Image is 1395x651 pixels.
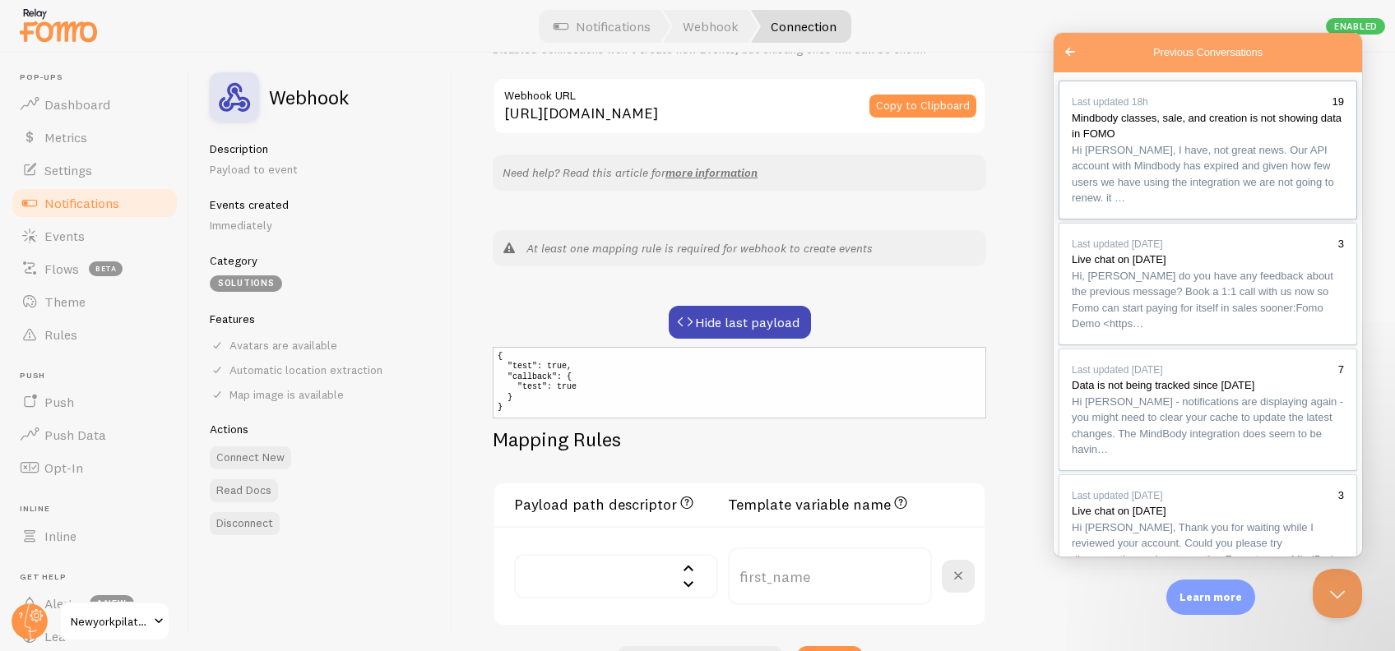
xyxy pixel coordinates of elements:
span: Push Data [44,427,106,443]
span: Live chat on [DATE] [18,472,113,484]
div: 7 [285,329,290,345]
h5: Description [210,141,433,156]
div: Automatic location extraction [210,362,433,377]
a: Settings [10,154,179,187]
span: Last updated 18h [18,63,95,75]
h2: Mapping Rules [493,427,621,452]
span: Alerts [44,595,80,612]
span: Data is not being tracked since [DATE] [18,346,201,358]
div: Solutions [210,275,282,292]
div: Avatars are available [210,338,433,353]
img: fomo-relay-logo-orange.svg [17,4,100,46]
span: Dashboard [44,96,110,113]
h5: Events created [210,197,433,212]
span: Hi [PERSON_NAME], I have, not great news. Our API account with Mindbody has expired and given how... [18,111,280,172]
span: Live chat on [DATE] [18,220,113,233]
img: fomo_icons_custom_webhook.svg [210,72,259,122]
div: Map image is available [210,387,433,402]
a: Inline [10,519,179,552]
a: Push Data [10,418,179,451]
span: 1 new [90,595,134,612]
p: Payload to event [210,161,433,178]
pre: { "test": true, "callback": { "test": true } } [493,347,986,418]
span: Inline [44,528,76,544]
span: Mindbody classes, sale, and creation is not showing data in FOMO [18,79,288,108]
span: Last updated [DATE] [18,205,109,217]
span: Go back [7,9,26,29]
label: Webhook URL [493,77,986,105]
span: Hi [PERSON_NAME], Thank you for waiting while I reviewed your account. Could you please try disco... [18,488,285,549]
button: Connect New [210,446,291,469]
a: Newyorkpilates [59,602,170,641]
span: Get Help [20,572,179,583]
div: 3 [285,455,290,471]
div: Learn more [1166,579,1255,615]
em: At least one mapping rule is required for webhook to create events [526,241,873,256]
a: Last updated [DATE]3Live chat on [DATE]Hi [PERSON_NAME], Thank you for waiting while I reviewed y... [5,441,304,564]
h3: Payload path descriptor [514,493,718,514]
span: Hi [PERSON_NAME] - notifications are displaying again - you might need to clear your cache to upd... [18,362,290,423]
button: Disconnect [210,512,280,535]
a: Dashboard [10,88,179,121]
a: Last updated 18h19Mindbody classes, sale, and creation is not showing data in FOMOHi [PERSON_NAME... [5,48,304,187]
span: Events [44,228,85,244]
p: Immediately [210,217,433,233]
span: Opt-In [44,459,83,476]
span: Last updated [DATE] [18,331,109,343]
a: Rules [10,318,179,351]
a: Metrics [10,121,179,154]
p: Need help? Read this article for [503,164,976,181]
h5: Category [210,253,433,268]
h2: Webhook [269,87,349,107]
h3: Template variable name [728,493,911,514]
a: Opt-In [10,451,179,484]
span: Last updated [DATE] [18,457,109,469]
span: Theme [44,293,86,310]
div: 19 [279,61,290,77]
span: Notifications [44,195,119,211]
iframe: Help Scout Beacon - Live Chat, Contact Form, and Knowledge Base [1054,33,1362,556]
iframe: Help Scout Beacon - Close [1313,569,1362,618]
span: Push [20,371,179,381]
a: Last updated [DATE]7Data is not being tracked since [DATE]Hi [PERSON_NAME] - notifications are di... [5,316,304,438]
span: Pop-ups [20,72,179,83]
span: Push [44,394,74,410]
div: 3 [285,203,290,219]
input: first_name [728,547,932,605]
a: Flows beta [10,252,179,285]
span: Rules [44,326,77,343]
span: Inline [20,504,179,515]
a: Read Docs [210,479,278,502]
button: Hide last payload [669,306,811,339]
span: Flows [44,261,79,277]
span: Settings [44,162,92,178]
span: Hi, [PERSON_NAME] do you have any feedback about the previous message? Book a 1:1 call with us no... [18,237,280,298]
section: Previous Conversations [5,48,304,567]
a: Push [10,386,179,418]
a: Last updated [DATE]3Live chat on [DATE]Hi, [PERSON_NAME] do you have any feedback about the previ... [5,190,304,312]
a: Alerts 1 new [10,587,179,620]
span: Newyorkpilates [71,612,149,631]
span: Metrics [44,129,87,145]
p: Learn more [1179,589,1242,605]
a: Theme [10,285,179,318]
a: Notifications [10,187,179,219]
span: Previous Conversations [100,12,209,28]
button: Copy to Clipboard [869,95,976,118]
a: Events [10,219,179,252]
h5: Features [210,312,433,326]
a: more information [665,165,758,180]
h5: Actions [210,422,433,436]
span: beta [89,261,123,276]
